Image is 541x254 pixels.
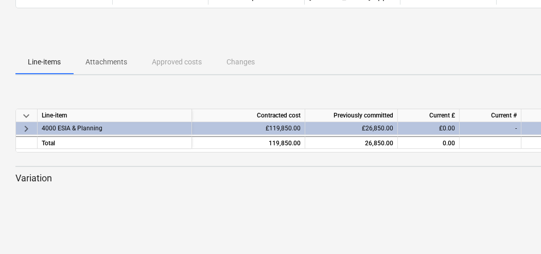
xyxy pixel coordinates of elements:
[192,109,305,122] div: Contracted cost
[309,137,393,150] div: 26,850.00
[38,136,192,149] div: Total
[398,109,460,122] div: Current £
[196,137,301,150] div: 119,850.00
[192,122,305,135] div: £119,850.00
[305,109,398,122] div: Previously committed
[460,122,521,135] div: -
[20,122,32,134] span: keyboard_arrow_right
[38,109,192,122] div: Line-item
[305,122,398,135] div: £26,850.00
[20,109,32,122] span: keyboard_arrow_down
[398,122,460,135] div: £0.00
[85,57,127,67] p: Attachments
[42,122,187,135] div: 4000 ESIA & Planning
[460,109,521,122] div: Current #
[28,57,61,67] p: Line-items
[398,136,460,149] div: 0.00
